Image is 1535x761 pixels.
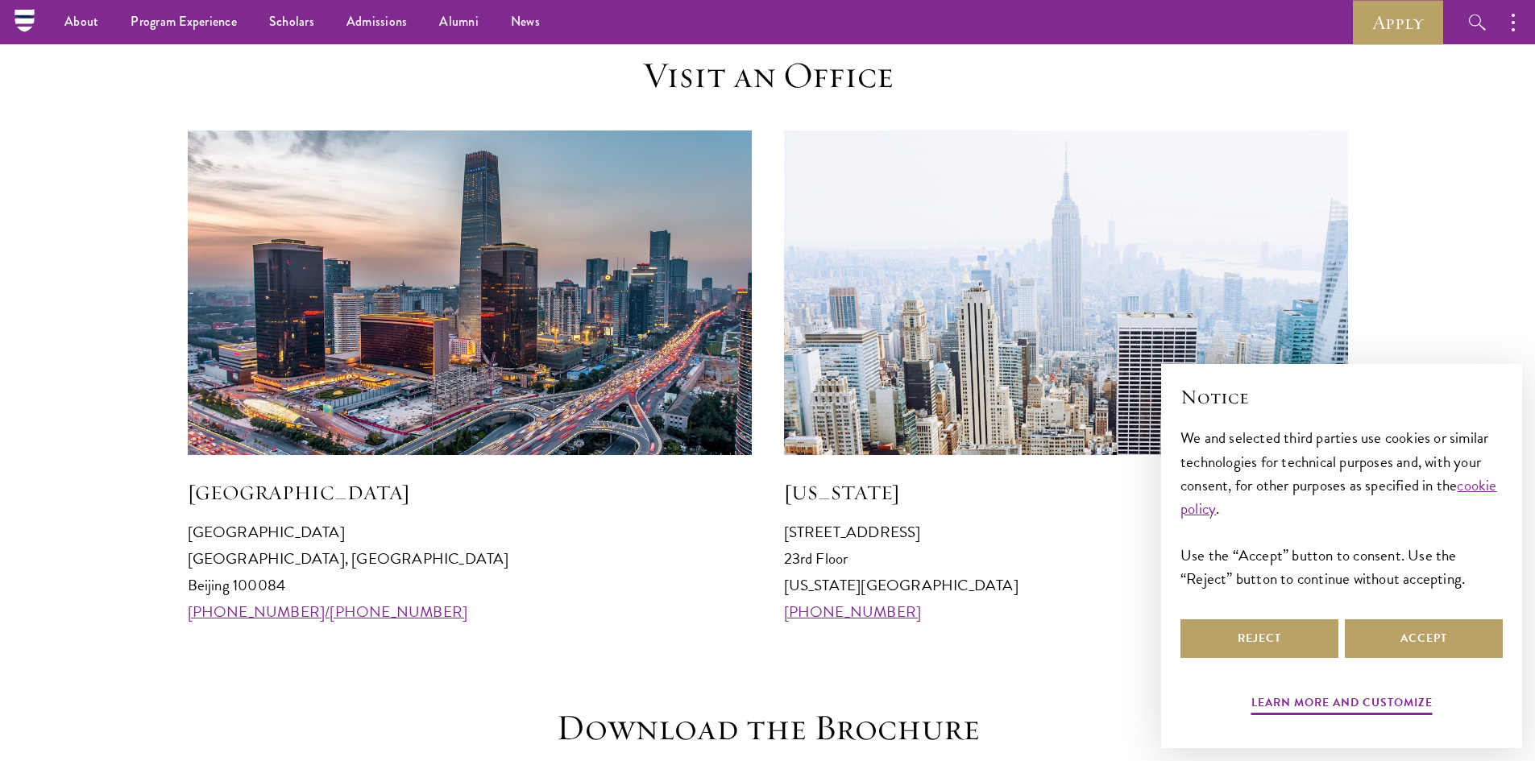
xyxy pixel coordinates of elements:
[518,705,1018,751] h3: Download the Brochure
[1180,474,1497,520] a: cookie policy
[784,600,922,623] a: [PHONE_NUMBER]
[1180,619,1338,658] button: Reject
[1180,383,1503,411] h2: Notice
[784,519,1348,625] p: [STREET_ADDRESS] 23rd Floor [US_STATE][GEOGRAPHIC_DATA]
[188,519,752,625] p: [GEOGRAPHIC_DATA] [GEOGRAPHIC_DATA], [GEOGRAPHIC_DATA] Beijing 100084
[1345,619,1503,658] button: Accept
[784,479,1348,507] h5: [US_STATE]
[1251,693,1433,718] button: Learn more and customize
[188,479,752,507] h5: [GEOGRAPHIC_DATA]
[518,53,1018,98] h3: Visit an Office
[188,600,468,623] a: [PHONE_NUMBER]/[PHONE_NUMBER]
[1180,426,1503,589] div: We and selected third parties use cookies or similar technologies for technical purposes and, wit...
